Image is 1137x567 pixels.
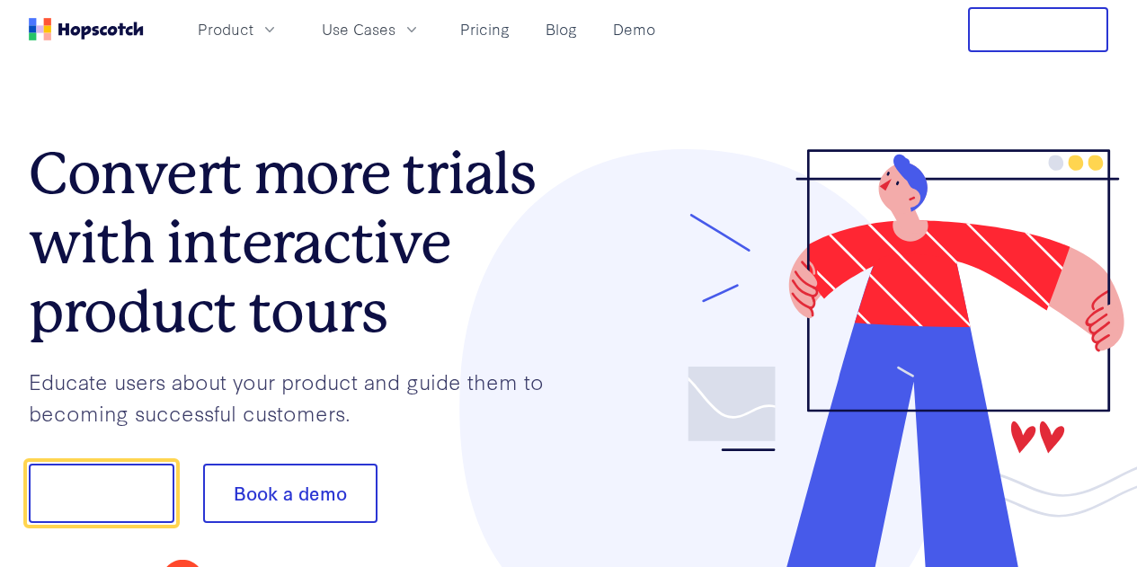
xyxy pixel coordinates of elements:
[29,464,174,523] button: Show me!
[198,18,253,40] span: Product
[453,14,517,44] a: Pricing
[322,18,395,40] span: Use Cases
[606,14,662,44] a: Demo
[29,139,569,346] h1: Convert more trials with interactive product tours
[29,366,569,428] p: Educate users about your product and guide them to becoming successful customers.
[311,14,431,44] button: Use Cases
[203,464,378,523] button: Book a demo
[187,14,289,44] button: Product
[538,14,584,44] a: Blog
[29,18,144,40] a: Home
[968,7,1108,52] button: Free Trial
